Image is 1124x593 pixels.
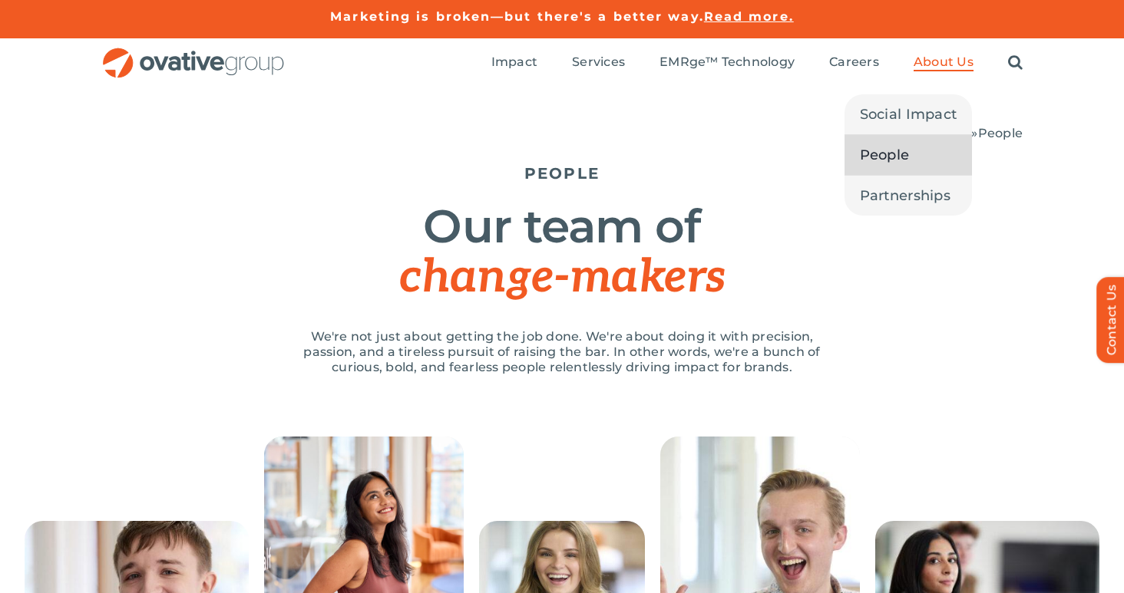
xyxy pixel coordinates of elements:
[660,54,795,71] a: EMRge™ Technology
[845,135,973,175] a: People
[101,164,1023,183] h5: PEOPLE
[845,94,973,134] a: Social Impact
[491,54,537,71] a: Impact
[860,144,910,166] span: People
[101,46,286,61] a: OG_Full_horizontal_RGB
[330,9,704,24] a: Marketing is broken—but there's a better way.
[914,54,974,70] span: About Us
[286,329,838,375] p: We're not just about getting the job done. We're about doing it with precision, passion, and a ti...
[660,54,795,70] span: EMRge™ Technology
[1008,54,1023,71] a: Search
[860,104,957,125] span: Social Impact
[914,54,974,71] a: About Us
[829,54,879,70] span: Careers
[829,54,879,71] a: Careers
[491,38,1023,87] nav: Menu
[704,9,794,24] a: Read more.
[978,126,1023,140] span: People
[860,185,950,206] span: Partnerships
[572,54,625,71] a: Services
[845,176,973,216] a: Partnerships
[572,54,625,70] span: Services
[491,54,537,70] span: Impact
[399,250,725,305] span: change-makers
[101,202,1023,302] h1: Our team of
